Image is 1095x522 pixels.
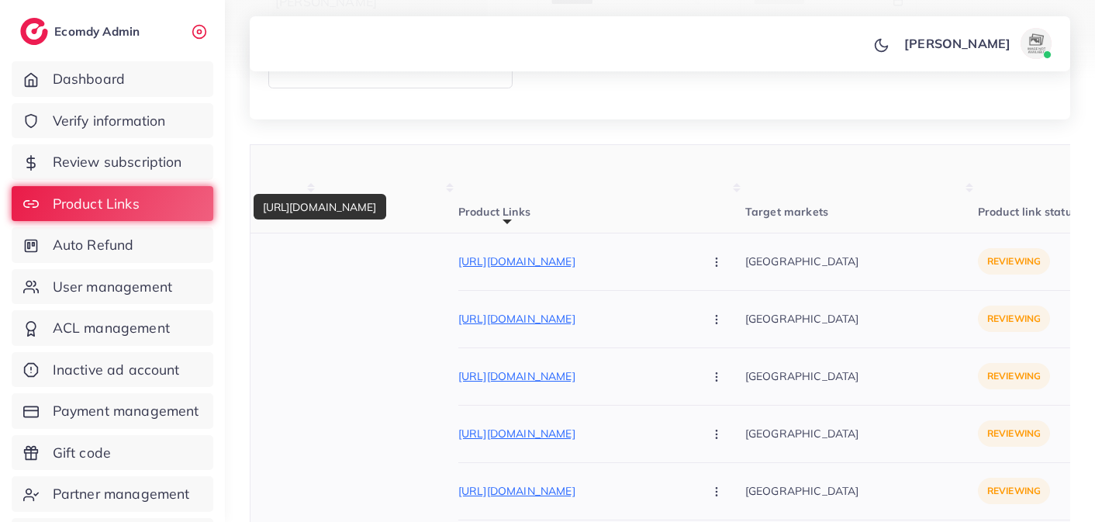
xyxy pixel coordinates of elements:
p: [GEOGRAPHIC_DATA] [745,244,978,279]
a: Inactive ad account [12,352,213,388]
a: Auto Refund [12,227,213,263]
p: [GEOGRAPHIC_DATA] [745,417,978,451]
span: Payment management [53,401,199,421]
p: reviewing [978,478,1050,504]
p: reviewing [978,363,1050,389]
p: [GEOGRAPHIC_DATA] [745,474,978,509]
p: [GEOGRAPHIC_DATA] [745,359,978,394]
span: Inactive ad account [53,360,180,380]
span: ACL management [53,318,170,338]
a: Partner management [12,476,213,512]
a: Review subscription [12,144,213,180]
span: Product Links [53,194,140,214]
a: ACL management [12,310,213,346]
a: Verify information [12,103,213,139]
a: Payment management [12,393,213,429]
span: Partner management [53,484,190,504]
a: [PERSON_NAME]avatar [896,28,1058,59]
img: logo [20,18,48,45]
img: avatar [1021,28,1052,59]
span: Auto Refund [53,235,134,255]
p: [URL][DOMAIN_NAME] [458,252,691,271]
a: User management [12,269,213,305]
span: User management [53,277,172,297]
div: [URL][DOMAIN_NAME] [254,194,386,220]
p: [PERSON_NAME] [904,34,1010,53]
p: [GEOGRAPHIC_DATA] [745,302,978,337]
a: Gift code [12,435,213,471]
a: Product Links [12,186,213,222]
a: Dashboard [12,61,213,97]
span: Product link status [978,205,1077,219]
span: Target markets [745,205,828,219]
p: reviewing [978,420,1050,447]
p: reviewing [978,306,1050,332]
span: Dashboard [53,69,125,89]
h2: Ecomdy Admin [54,24,143,39]
p: [URL][DOMAIN_NAME] [458,482,691,500]
p: [URL][DOMAIN_NAME] [458,367,691,385]
p: [URL][DOMAIN_NAME] [458,309,691,328]
p: [URL][DOMAIN_NAME] [458,424,691,443]
p: reviewing [978,248,1050,275]
span: Gift code [53,443,111,463]
span: Verify information [53,111,166,131]
a: logoEcomdy Admin [20,18,143,45]
span: Review subscription [53,152,182,172]
span: Product Links [458,205,530,219]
